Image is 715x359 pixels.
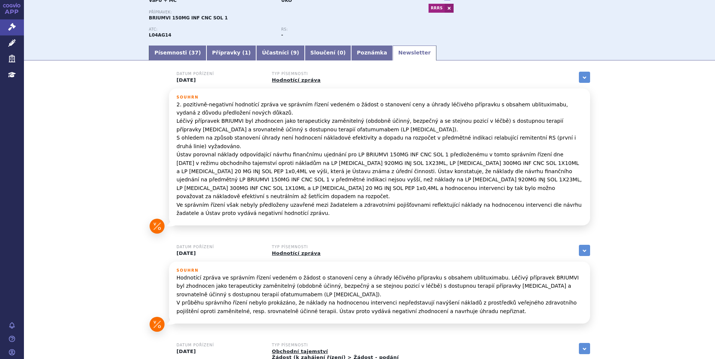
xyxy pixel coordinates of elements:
h3: Typ písemnosti [272,343,399,347]
h3: Datum pořízení [177,343,263,347]
h3: Datum pořízení [177,245,263,249]
p: Hodnotící zpráva ve správním řízení vedeném o žádost o stanovení ceny a úhrady léčivého přípravku... [177,274,583,315]
h3: Souhrn [177,95,583,100]
strong: UBLITUXIMAB [149,32,171,38]
span: 37 [191,50,198,56]
a: zobrazit vše [579,343,590,354]
span: BRIUMVI 150MG INF CNC SOL 1 [149,15,228,21]
a: Sloučení (0) [305,46,351,60]
h3: Typ písemnosti [272,72,358,76]
p: RS: [281,27,406,32]
p: ATC: [149,27,274,32]
p: 2. pozitivně-negativní hodnotící zpráva ve správním řízení vedeném o žádost o stanovení ceny a úh... [177,100,583,218]
h3: Souhrn [177,268,583,273]
p: [DATE] [177,349,263,355]
p: [DATE] [177,250,263,256]
span: 0 [340,50,343,56]
span: 9 [293,50,297,56]
a: Newsletter [393,46,436,60]
h3: Datum pořízení [177,72,263,76]
a: zobrazit vše [579,72,590,83]
a: zobrazit vše [579,245,590,256]
a: Písemnosti (37) [149,46,206,60]
a: Obchodní tajemství [272,349,328,354]
a: Hodnotící zpráva [272,77,320,83]
a: RRRS [429,4,445,13]
a: Poznámka [351,46,393,60]
strong: - [281,32,283,38]
a: Přípravky (1) [206,46,256,60]
span: 1 [245,50,248,56]
a: Účastníci (9) [256,46,304,60]
h3: Typ písemnosti [272,245,358,249]
a: Hodnotící zpráva [272,250,320,256]
p: Přípravek: [149,10,414,15]
p: [DATE] [177,77,263,83]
